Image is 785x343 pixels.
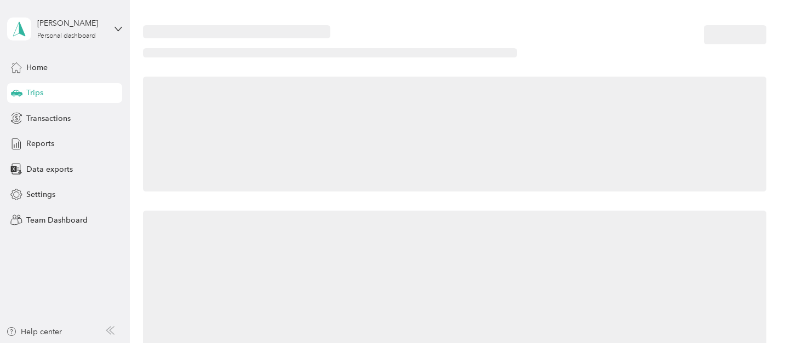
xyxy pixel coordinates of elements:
span: Data exports [26,164,73,175]
span: Team Dashboard [26,214,88,226]
iframe: Everlance-gr Chat Button Frame [724,282,785,343]
span: Trips [26,87,43,98]
div: Personal dashboard [37,33,96,39]
button: Help center [6,326,62,338]
span: Home [26,62,48,73]
span: Reports [26,138,54,149]
span: Transactions [26,113,71,124]
div: [PERSON_NAME] [37,18,106,29]
span: Settings [26,189,55,200]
